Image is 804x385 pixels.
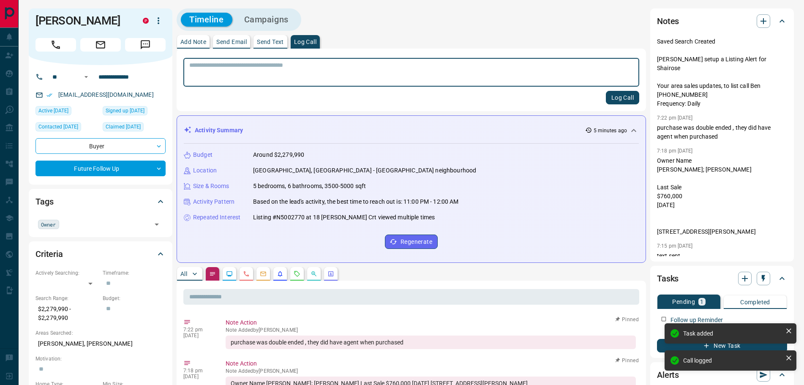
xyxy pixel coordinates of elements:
[594,127,627,134] p: 5 minutes ago
[180,271,187,277] p: All
[180,39,206,45] p: Add Note
[35,269,98,277] p: Actively Searching:
[657,115,693,121] p: 7:22 pm [DATE]
[35,122,98,134] div: Wed May 07 2025
[700,299,703,305] p: 1
[657,37,787,108] p: Saved Search Created [PERSON_NAME] setup a Listing Alert for Shairose Your area sales updates, to...
[657,339,787,352] button: New Task
[41,220,56,229] span: Owner
[253,166,476,175] p: [GEOGRAPHIC_DATA], [GEOGRAPHIC_DATA] - [GEOGRAPHIC_DATA] neighbourhood
[35,195,53,208] h2: Tags
[184,123,639,138] div: Activity Summary5 minutes ago
[260,270,267,277] svg: Emails
[253,197,459,206] p: Based on the lead's activity, the best time to reach out is: 11:00 PM - 12:00 AM
[657,14,679,28] h2: Notes
[615,316,639,323] button: Pinned
[103,269,166,277] p: Timeframe:
[615,357,639,364] button: Pinned
[103,295,166,302] p: Budget:
[657,243,693,249] p: 7:15 pm [DATE]
[226,270,233,277] svg: Lead Browsing Activity
[193,182,229,191] p: Size & Rooms
[46,92,52,98] svg: Email Verified
[35,14,130,27] h1: [PERSON_NAME]
[740,299,770,305] p: Completed
[294,39,316,45] p: Log Call
[657,11,787,31] div: Notes
[35,244,166,264] div: Criteria
[35,302,98,325] p: $2,279,990 - $2,279,990
[236,13,297,27] button: Campaigns
[38,123,78,131] span: Contacted [DATE]
[183,333,213,339] p: [DATE]
[35,355,166,363] p: Motivation:
[672,299,695,305] p: Pending
[683,357,782,364] div: Call logged
[226,336,636,349] div: purchase was double ended , they did have agent when purchased
[81,72,91,82] button: Open
[35,337,166,351] p: [PERSON_NAME], [PERSON_NAME]
[327,270,334,277] svg: Agent Actions
[606,91,639,104] button: Log Call
[657,123,787,141] p: purchase was double ended , they did have agent when purchased
[193,150,213,159] p: Budget
[277,270,283,277] svg: Listing Alerts
[193,166,217,175] p: Location
[193,213,240,222] p: Repeated Interest
[385,235,438,249] button: Regenerate
[226,327,636,333] p: Note Added by [PERSON_NAME]
[657,368,679,382] h2: Alerts
[106,123,141,131] span: Claimed [DATE]
[209,270,216,277] svg: Notes
[294,270,300,277] svg: Requests
[670,316,723,325] p: Follow up Reminder
[106,106,144,115] span: Signed up [DATE]
[183,327,213,333] p: 7:22 pm
[657,272,679,285] h2: Tasks
[103,122,166,134] div: Tue Apr 22 2025
[195,126,243,135] p: Activity Summary
[226,318,636,327] p: Note Action
[80,38,121,52] span: Email
[35,161,166,176] div: Future Follow Up
[253,150,304,159] p: Around $2,279,990
[257,39,284,45] p: Send Text
[683,330,782,337] div: Task added
[143,18,149,24] div: property.ca
[311,270,317,277] svg: Opportunities
[183,374,213,380] p: [DATE]
[657,251,787,260] p: text sent
[253,182,366,191] p: 5 bedrooms, 6 bathrooms, 3500-5000 sqft
[35,295,98,302] p: Search Range:
[125,38,166,52] span: Message
[181,13,232,27] button: Timeline
[657,156,787,236] p: Owner Name [PERSON_NAME]; [PERSON_NAME] Last Sale $760,000 [DATE] [STREET_ADDRESS][PERSON_NAME]
[226,368,636,374] p: Note Added by [PERSON_NAME]
[183,368,213,374] p: 7:18 pm
[226,359,636,368] p: Note Action
[243,270,250,277] svg: Calls
[35,138,166,154] div: Buyer
[35,191,166,212] div: Tags
[657,268,787,289] div: Tasks
[216,39,247,45] p: Send Email
[657,148,693,154] p: 7:18 pm [DATE]
[38,106,68,115] span: Active [DATE]
[151,218,163,230] button: Open
[657,365,787,385] div: Alerts
[253,213,435,222] p: Listing #N5002770 at 18 [PERSON_NAME] Crt viewed multiple times
[58,91,154,98] a: [EMAIL_ADDRESS][DOMAIN_NAME]
[35,247,63,261] h2: Criteria
[103,106,166,118] div: Tue Apr 22 2025
[35,329,166,337] p: Areas Searched:
[35,38,76,52] span: Call
[193,197,234,206] p: Activity Pattern
[35,106,98,118] div: Tue Jun 24 2025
